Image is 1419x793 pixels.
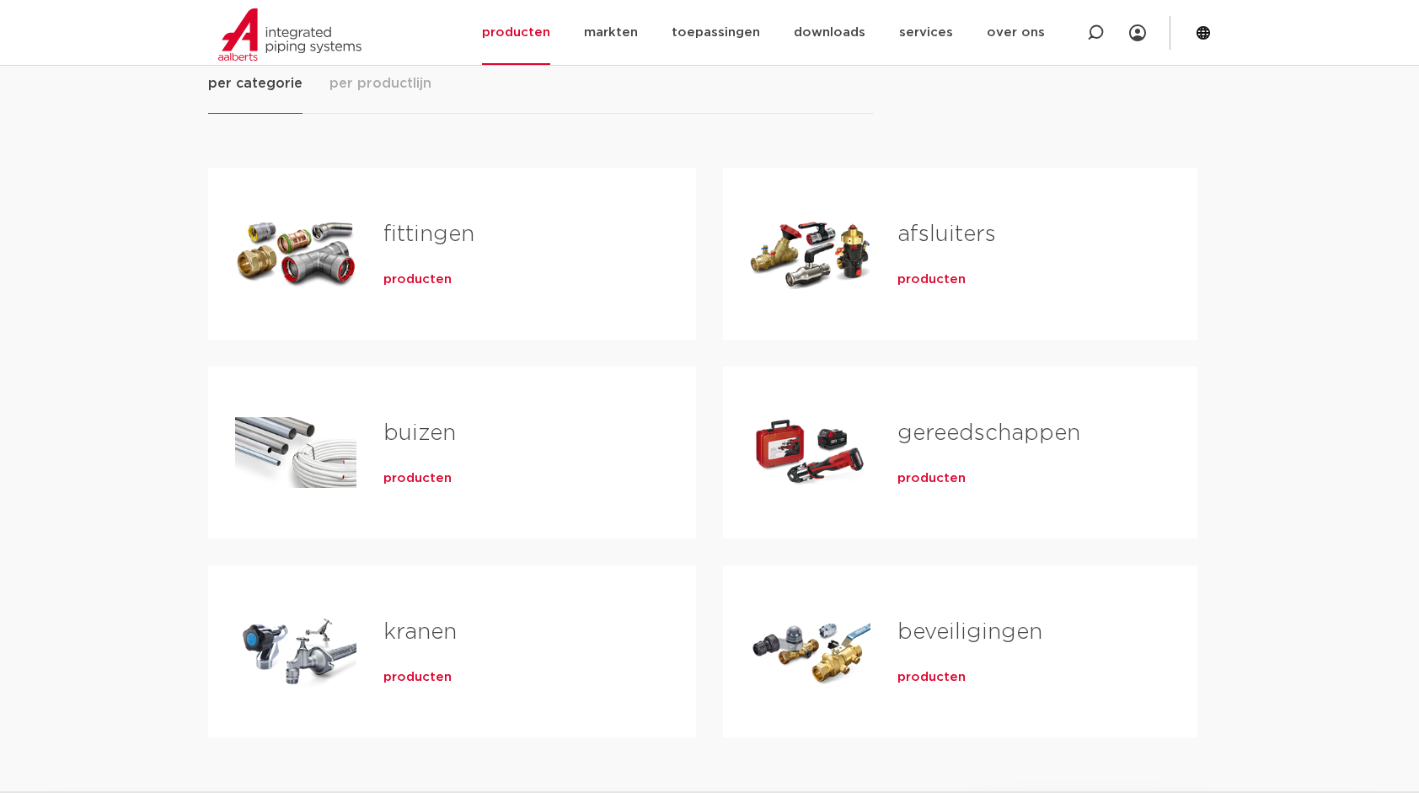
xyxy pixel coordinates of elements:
[897,223,996,245] a: afsluiters
[383,669,452,686] a: producten
[897,470,966,487] a: producten
[208,73,303,94] span: per categorie
[329,73,431,94] span: per productlijn
[383,422,456,444] a: buizen
[897,621,1042,643] a: beveiligingen
[383,470,452,487] a: producten
[897,422,1080,444] a: gereedschappen
[897,271,966,288] a: producten
[383,271,452,288] a: producten
[897,669,966,686] a: producten
[208,72,1211,764] div: Tabs. Open items met enter of spatie, sluit af met escape en navigeer met de pijltoetsen.
[383,621,457,643] a: kranen
[383,223,474,245] a: fittingen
